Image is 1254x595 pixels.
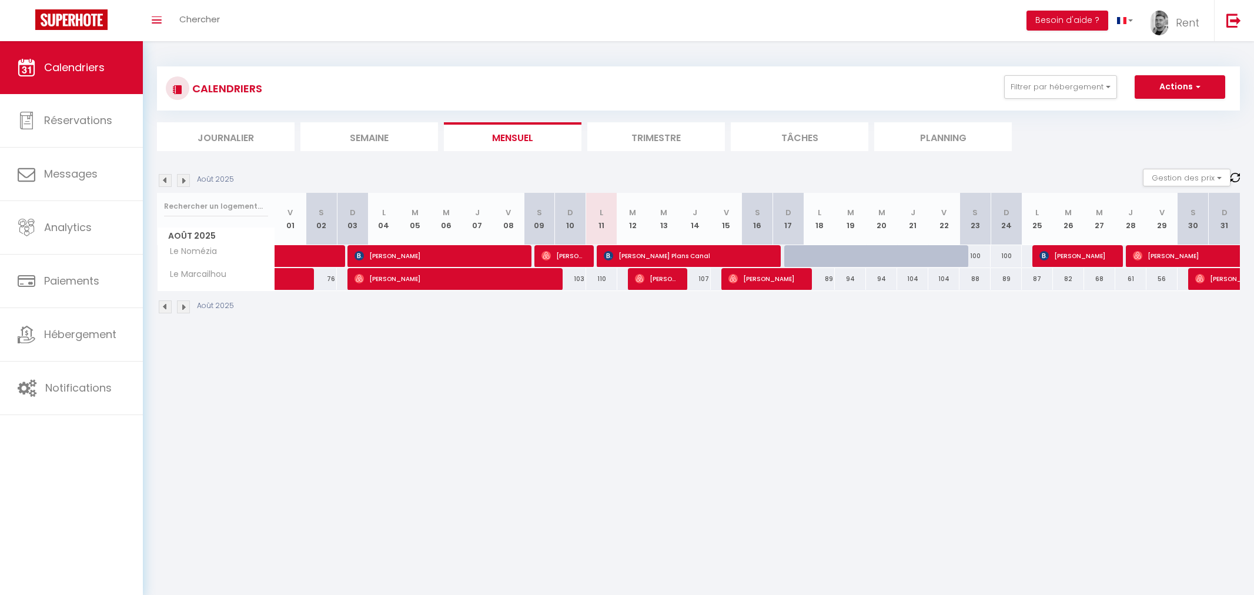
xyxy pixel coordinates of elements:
[1022,193,1053,245] th: 25
[1128,207,1133,218] abbr: J
[444,122,581,151] li: Mensuel
[1222,207,1228,218] abbr: D
[555,268,586,290] div: 103
[1035,207,1039,218] abbr: L
[197,300,234,312] p: Août 2025
[680,193,711,245] th: 14
[991,245,1022,267] div: 100
[45,380,112,395] span: Notifications
[159,268,229,281] span: Le Marcailhou
[189,75,262,102] h3: CALENDRIERS
[1146,268,1178,290] div: 56
[600,207,603,218] abbr: L
[874,122,1012,151] li: Planning
[866,193,897,245] th: 20
[44,166,98,181] span: Messages
[928,193,959,245] th: 22
[1143,169,1230,186] button: Gestion des prix
[493,193,524,245] th: 08
[878,207,885,218] abbr: M
[959,245,991,267] div: 100
[847,207,854,218] abbr: M
[648,193,680,245] th: 13
[804,193,835,245] th: 18
[475,207,480,218] abbr: J
[941,207,947,218] abbr: V
[275,193,306,245] th: 01
[555,193,586,245] th: 10
[724,207,729,218] abbr: V
[1115,268,1146,290] div: 61
[506,207,511,218] abbr: V
[1065,207,1072,218] abbr: M
[430,193,462,245] th: 06
[680,268,711,290] div: 107
[537,207,542,218] abbr: S
[928,268,959,290] div: 104
[1022,268,1053,290] div: 87
[728,268,800,290] span: [PERSON_NAME]
[785,207,791,218] abbr: D
[524,193,555,245] th: 09
[818,207,821,218] abbr: L
[355,268,548,290] span: [PERSON_NAME]
[1026,11,1108,31] button: Besoin d'aide ?
[972,207,978,218] abbr: S
[897,193,928,245] th: 21
[773,193,804,245] th: 17
[462,193,493,245] th: 07
[1151,11,1168,35] img: ...
[1176,15,1199,30] span: Rent
[587,122,725,151] li: Trimestre
[866,268,897,290] div: 94
[287,207,293,218] abbr: V
[44,113,112,128] span: Réservations
[306,268,337,290] div: 76
[350,207,356,218] abbr: D
[44,273,99,288] span: Paiements
[35,9,108,30] img: Super Booking
[617,193,648,245] th: 12
[693,207,697,218] abbr: J
[1053,193,1084,245] th: 26
[164,196,268,217] input: Rechercher un logement...
[1084,193,1115,245] th: 27
[157,122,295,151] li: Journalier
[755,207,760,218] abbr: S
[660,207,667,218] abbr: M
[604,245,767,267] span: [PERSON_NAME] Plans Canal
[1146,193,1178,245] th: 29
[179,13,220,25] span: Chercher
[959,268,991,290] div: 88
[1004,207,1009,218] abbr: D
[443,207,450,218] abbr: M
[44,327,116,342] span: Hébergement
[399,193,430,245] th: 05
[1053,268,1084,290] div: 82
[382,207,386,218] abbr: L
[586,268,617,290] div: 110
[355,245,517,267] span: [PERSON_NAME]
[1133,245,1241,267] span: [PERSON_NAME]
[44,60,105,75] span: Calendriers
[319,207,324,218] abbr: S
[835,268,866,290] div: 94
[959,193,991,245] th: 23
[306,193,337,245] th: 02
[159,245,220,258] span: Le Nomézia
[1004,75,1117,99] button: Filtrer par hébergement
[1135,75,1225,99] button: Actions
[991,193,1022,245] th: 24
[44,220,92,235] span: Analytics
[711,193,742,245] th: 15
[1115,193,1146,245] th: 28
[1039,245,1111,267] span: [PERSON_NAME]
[197,174,234,185] p: Août 2025
[911,207,915,218] abbr: J
[541,245,582,267] span: [PERSON_NAME]
[629,207,636,218] abbr: M
[991,268,1022,290] div: 89
[586,193,617,245] th: 11
[635,268,676,290] span: [PERSON_NAME]
[337,193,368,245] th: 03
